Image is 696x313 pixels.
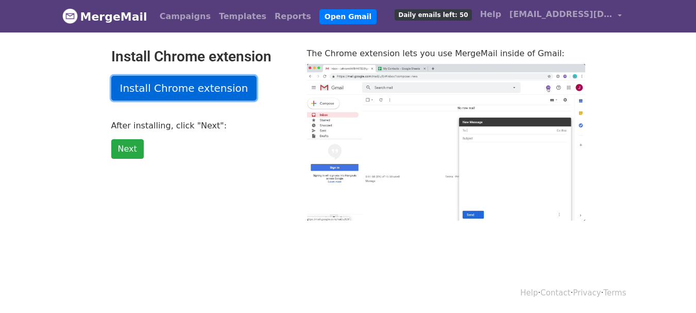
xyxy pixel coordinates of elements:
a: Daily emails left: 50 [391,4,476,25]
a: Help [476,4,505,25]
iframe: Chat Widget [644,263,696,313]
a: Open Gmail [319,9,377,24]
a: Help [520,288,538,298]
p: The Chrome extension lets you use MergeMail inside of Gmail: [307,48,585,59]
div: Widget de chat [644,263,696,313]
span: Daily emails left: 50 [395,9,471,21]
a: Contact [540,288,570,298]
a: Campaigns [156,6,215,27]
a: MergeMail [62,6,147,27]
a: Terms [603,288,626,298]
a: Reports [270,6,315,27]
a: [EMAIL_ADDRESS][DOMAIN_NAME] [505,4,626,28]
a: Next [111,139,144,159]
h2: Install Chrome extension [111,48,292,65]
a: Privacy [573,288,601,298]
a: Templates [215,6,270,27]
img: MergeMail logo [62,8,78,24]
p: After installing, click "Next": [111,120,292,131]
a: Install Chrome extension [111,76,257,101]
span: [EMAIL_ADDRESS][DOMAIN_NAME] [510,8,613,21]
